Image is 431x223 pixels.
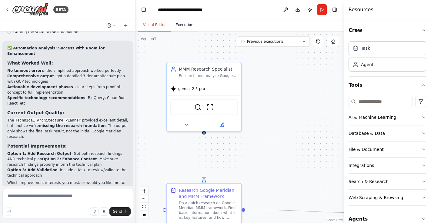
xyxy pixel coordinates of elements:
[201,135,207,180] g: Edge from 02dbe6f2-a701-4b01-899a-b31207b51933 to cf945e2c-9d13-4a3f-ab21-b8a266db6d40
[245,207,375,216] g: Edge from cf945e2c-9d13-4a3f-ab21-b8a266db6d40 to 16276229-4167-4d43-9f87-d20794dd6880
[7,118,128,139] p: The provided excellent detail, but I notice we're . The output only shows the final task result, ...
[349,146,384,152] div: File & Document
[349,22,426,39] button: Crew
[7,84,128,95] li: - clear steps from proof-of-concept to full implementation
[349,174,426,189] button: Search & Research
[7,95,128,106] li: - BigQuery, Cloud Run, React, etc.
[100,207,108,216] button: Click to speak your automation idea
[39,124,105,128] strong: missing the research foundation
[7,46,105,56] strong: ✅ Automation Analysis: Success with Room for Enhancement
[7,74,54,78] strong: Comprehensive output
[104,22,119,29] button: Switch to previous chat
[14,118,82,123] code: Technical Architecture Planner
[12,3,48,16] img: Logo
[326,218,343,222] a: React Flow attribution
[361,45,370,51] div: Task
[349,6,373,13] h4: Resources
[7,73,128,84] li: - got a detailed 3-tier architecture plan with GCP technologies
[7,96,85,100] strong: Specific technology recommendations
[349,77,426,94] button: Tools
[349,190,426,205] button: Web Scraping & Browsing
[7,68,44,73] strong: No timeout errors
[5,207,13,216] button: Improve this prompt
[349,141,426,157] button: File & Document
[205,121,239,128] button: Open in side panel
[140,203,148,211] button: fit view
[121,22,131,29] button: Start a new chat
[166,62,242,131] div: MMM Research SpecialistResearch and analyze Google Meridian framework, MMM methodologies, and pro...
[139,5,148,14] button: Hide left sidebar
[109,207,131,216] button: Send
[349,114,396,120] div: AI & Machine Learning
[140,195,148,203] button: zoom out
[7,144,67,148] strong: Potential Improvements:
[7,61,53,65] strong: What Worked Well:
[158,7,225,13] nav: breadcrumb
[113,209,122,214] span: Send
[7,180,128,185] p: Which improvement interests you most, or would you like me to:
[349,130,385,136] div: Database & Data
[90,207,99,216] button: Upload files
[361,62,373,68] div: Agent
[7,68,128,73] li: - the simplified approach worked perfectly
[349,39,426,76] div: Crew
[7,151,128,178] p: - Get both research findings AND technical plan - Make sure research findings properly inform the...
[138,19,171,32] button: Visual Editor
[140,187,148,195] button: zoom in
[141,36,156,41] div: Version 1
[349,109,426,125] button: AI & Machine Learning
[7,110,64,115] strong: Current Output Quality:
[237,36,310,47] button: Previous executions
[178,86,205,91] span: gemini-2.5-pro
[140,187,148,218] div: React Flow controls
[247,39,283,44] span: Previous executions
[349,195,403,201] div: Web Scraping & Browsing
[179,66,238,72] div: MMM Research Specialist
[7,151,71,156] strong: Option 1: Add Research Output
[7,85,73,89] strong: Actionable development phases
[42,157,97,161] strong: Option 2: Enhance Context
[349,125,426,141] button: Database & Data
[179,73,238,78] div: Research and analyze Google Meridian framework, MMM methodologies, and provide comprehensive unde...
[349,162,374,168] div: Integrations
[171,19,198,32] button: Execution
[179,187,238,199] div: Research Google Meridian and MMM Framework
[7,168,58,172] strong: Option 3: Add Validation
[349,94,426,211] div: Tools
[206,104,214,111] img: ScrapeWebsiteTool
[140,211,148,218] button: toggle interactivity
[179,201,238,220] div: Do a quick research on Google Meridian MMM framework. Find basic information about what it is, ke...
[13,30,78,35] span: Getting the state of the automation
[194,104,202,111] img: BraveSearchTool
[349,158,426,173] button: Integrations
[330,5,339,14] button: Hide right sidebar
[349,178,389,185] div: Search & Research
[53,6,68,13] div: BETA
